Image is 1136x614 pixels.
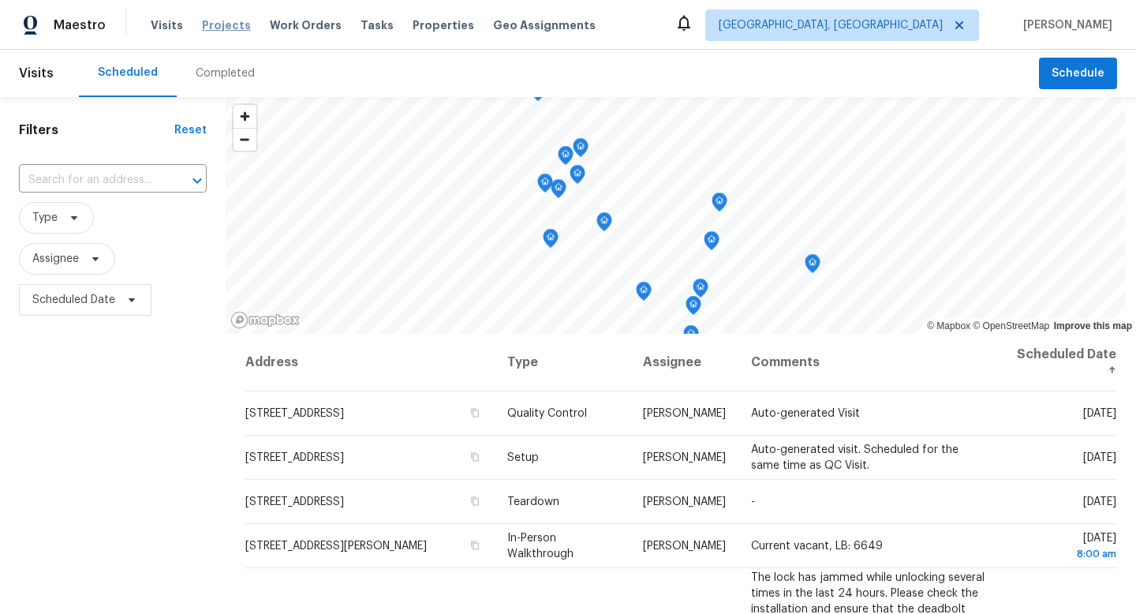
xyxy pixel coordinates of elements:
[413,17,474,33] span: Properties
[543,229,559,253] div: Map marker
[507,452,539,463] span: Setup
[643,541,726,552] span: [PERSON_NAME]
[596,212,612,237] div: Map marker
[361,20,394,31] span: Tasks
[230,311,300,329] a: Mapbox homepage
[1000,334,1117,391] th: Scheduled Date ↑
[226,97,1125,334] canvas: Map
[1013,533,1116,562] span: [DATE]
[234,128,256,151] button: Zoom out
[1083,496,1116,507] span: [DATE]
[805,254,820,279] div: Map marker
[751,444,958,471] span: Auto-generated visit. Scheduled for the same time as QC Visit.
[245,452,344,463] span: [STREET_ADDRESS]
[495,334,630,391] th: Type
[712,193,727,217] div: Map marker
[1039,58,1117,90] button: Schedule
[468,406,482,420] button: Copy Address
[151,17,183,33] span: Visits
[493,17,596,33] span: Geo Assignments
[507,408,587,419] span: Quality Control
[927,320,970,331] a: Mapbox
[751,496,755,507] span: -
[693,279,708,303] div: Map marker
[570,165,585,189] div: Map marker
[643,408,726,419] span: [PERSON_NAME]
[973,320,1049,331] a: OpenStreetMap
[270,17,342,33] span: Work Orders
[54,17,106,33] span: Maestro
[32,251,79,267] span: Assignee
[630,334,738,391] th: Assignee
[537,174,553,198] div: Map marker
[234,129,256,151] span: Zoom out
[551,179,566,204] div: Map marker
[1083,452,1116,463] span: [DATE]
[234,105,256,128] button: Zoom in
[245,334,495,391] th: Address
[19,168,163,193] input: Search for an address...
[1054,320,1132,331] a: Improve this map
[186,170,208,192] button: Open
[202,17,251,33] span: Projects
[751,408,860,419] span: Auto-generated Visit
[719,17,943,33] span: [GEOGRAPHIC_DATA], [GEOGRAPHIC_DATA]
[19,56,54,91] span: Visits
[558,146,574,170] div: Map marker
[1017,17,1112,33] span: [PERSON_NAME]
[643,452,726,463] span: [PERSON_NAME]
[98,65,158,80] div: Scheduled
[507,496,559,507] span: Teardown
[573,138,589,163] div: Map marker
[468,450,482,464] button: Copy Address
[507,533,574,560] span: In-Person Walkthrough
[245,541,427,552] span: [STREET_ADDRESS][PERSON_NAME]
[32,210,58,226] span: Type
[245,408,344,419] span: [STREET_ADDRESS]
[245,496,344,507] span: [STREET_ADDRESS]
[1013,546,1116,562] div: 8:00 am
[686,296,701,320] div: Map marker
[738,334,1000,391] th: Comments
[751,541,883,552] span: Current vacant, LB: 6649
[196,66,255,81] div: Completed
[19,122,174,138] h1: Filters
[683,325,699,350] div: Map marker
[704,231,719,256] div: Map marker
[1052,64,1104,84] span: Schedule
[468,494,482,508] button: Copy Address
[1083,408,1116,419] span: [DATE]
[643,496,726,507] span: [PERSON_NAME]
[32,292,115,308] span: Scheduled Date
[636,282,652,306] div: Map marker
[174,122,207,138] div: Reset
[468,538,482,552] button: Copy Address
